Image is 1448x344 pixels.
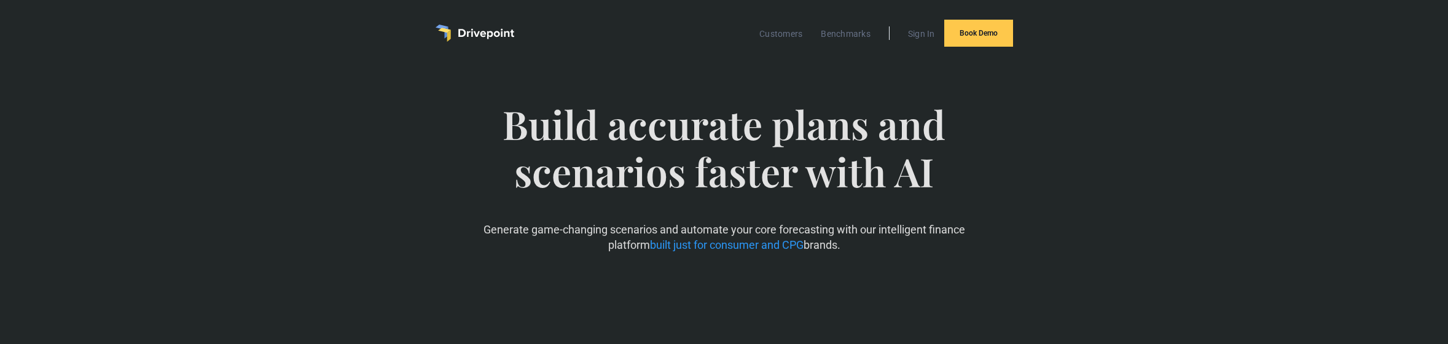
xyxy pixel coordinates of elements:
a: Customers [753,26,808,42]
span: built just for consumer and CPG [649,238,803,251]
a: Book Demo [944,20,1013,47]
span: Build accurate plans and scenarios faster with AI [472,101,976,220]
a: Sign In [902,26,941,42]
a: home [436,25,514,42]
a: Benchmarks [815,26,877,42]
p: Generate game-changing scenarios and automate your core forecasting with our intelligent finance ... [472,222,976,252]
